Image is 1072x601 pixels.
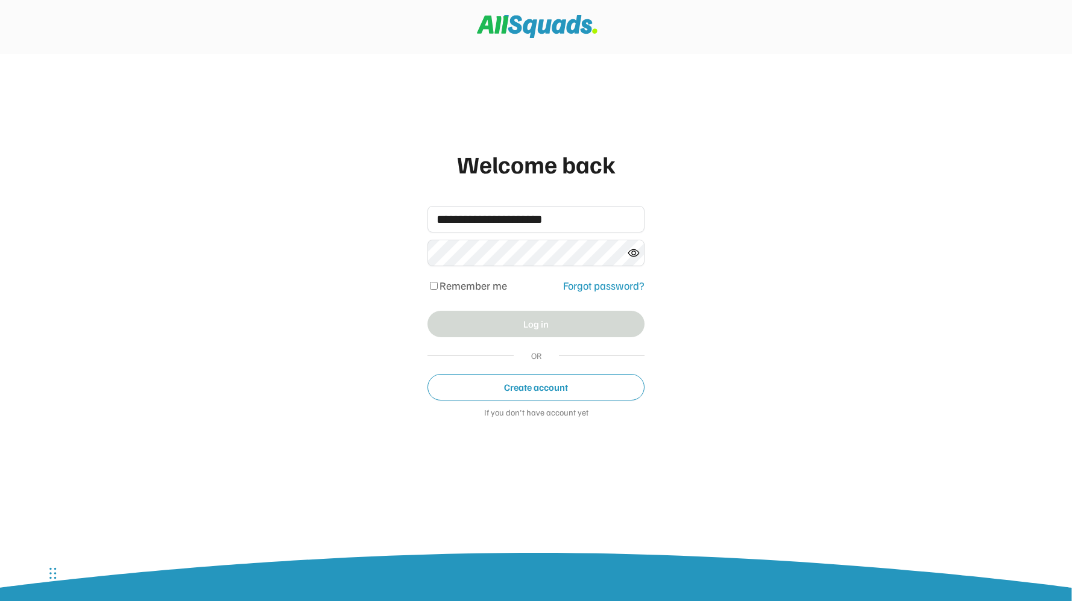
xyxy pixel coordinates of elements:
[526,349,547,362] div: OR
[427,408,645,420] div: If you don't have account yet
[427,146,645,182] div: Welcome back
[477,15,597,38] img: Squad%20Logo.svg
[563,278,645,294] div: Forgot password?
[440,279,507,292] label: Remember me
[427,311,645,337] button: Log in
[427,374,645,400] button: Create account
